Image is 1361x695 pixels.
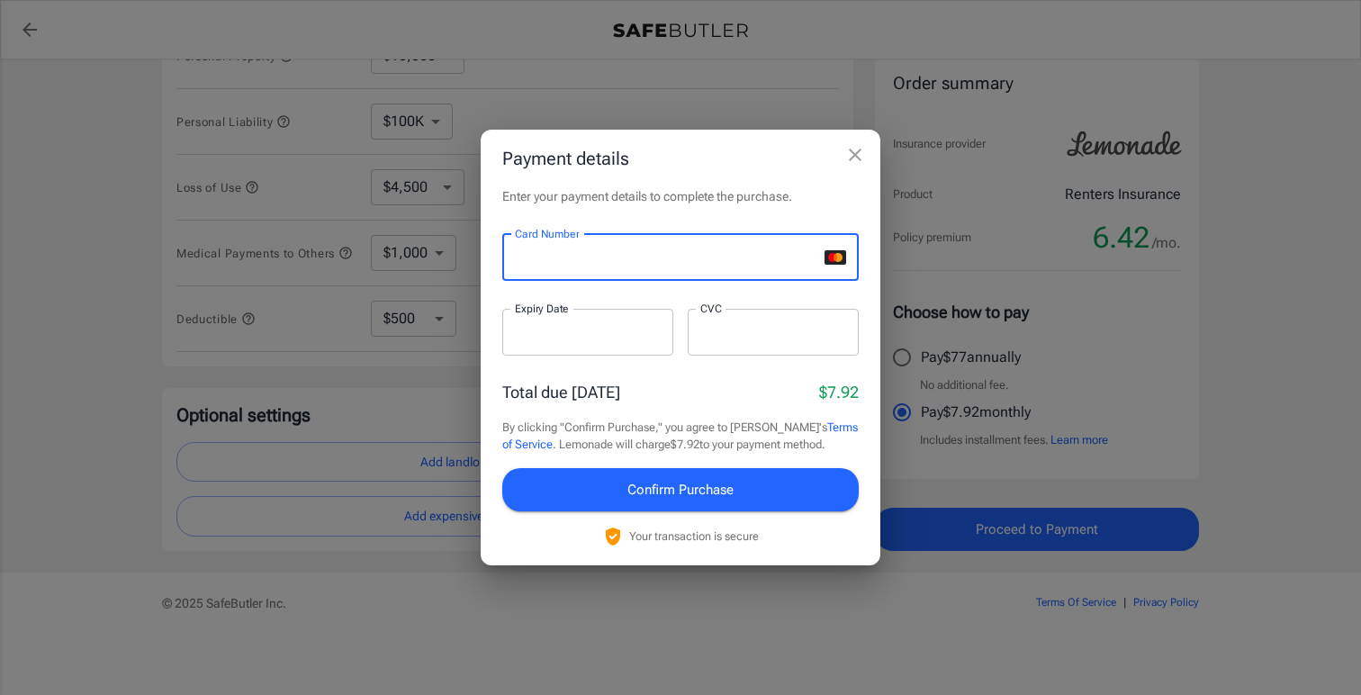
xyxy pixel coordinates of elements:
[629,528,759,545] p: Your transaction is secure
[515,323,661,340] iframe: Secure expiration date input frame
[627,478,734,501] span: Confirm Purchase
[825,250,846,265] svg: mastercard
[502,468,859,511] button: Confirm Purchase
[837,137,873,173] button: close
[700,301,722,316] label: CVC
[502,419,859,454] p: By clicking "Confirm Purchase," you agree to [PERSON_NAME]'s . Lemonade will charge $7.92 to your...
[515,226,579,241] label: Card Number
[502,187,859,205] p: Enter your payment details to complete the purchase.
[502,380,620,404] p: Total due [DATE]
[515,301,569,316] label: Expiry Date
[481,130,880,187] h2: Payment details
[819,380,859,404] p: $7.92
[515,248,817,266] iframe: Secure card number input frame
[700,323,846,340] iframe: Secure CVC input frame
